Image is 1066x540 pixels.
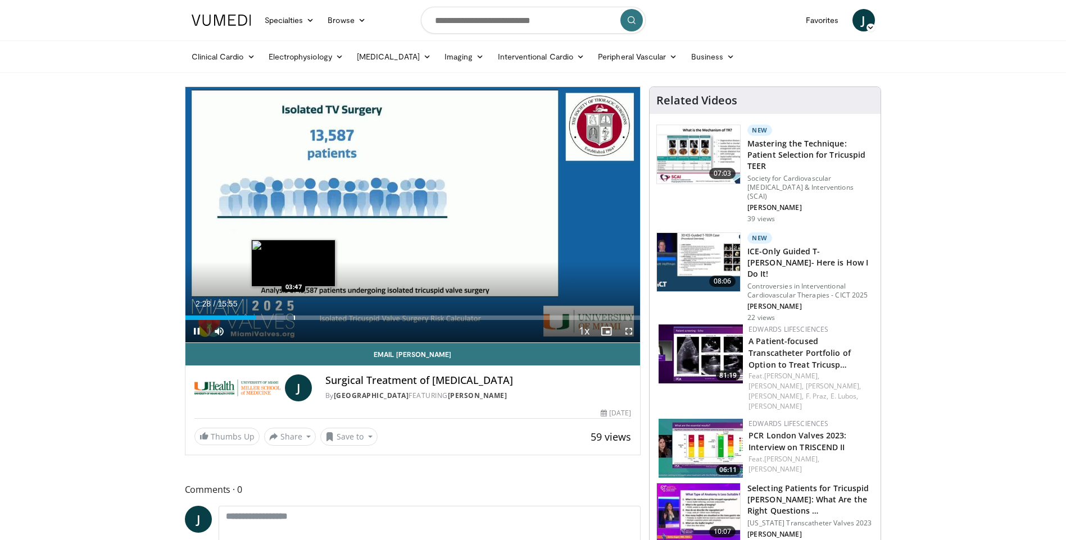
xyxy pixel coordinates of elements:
button: Mute [208,320,230,342]
p: Society for Cardiovascular [MEDICAL_DATA] & Interventions (SCAI) [747,174,874,201]
p: Controversies in Interventional Cardiovascular Therapies - CICT 2025 [747,282,874,300]
span: / [214,299,216,308]
span: 81:19 [716,370,740,381]
a: Edwards Lifesciences [749,324,828,334]
span: 15:55 [217,299,237,308]
span: 59 views [591,430,631,443]
a: J [852,9,875,31]
h4: Related Videos [656,94,737,107]
div: [DATE] [601,408,631,418]
a: [PERSON_NAME] [749,464,802,474]
a: [PERSON_NAME] [448,391,507,400]
p: [PERSON_NAME] [747,302,874,311]
a: Browse [321,9,373,31]
a: 08:06 New ICE-Only Guided T-[PERSON_NAME]- Here is How I Do It! Controversies in Interventional C... [656,232,874,322]
div: Feat. [749,454,872,474]
a: Email [PERSON_NAME] [185,343,641,365]
a: 06:11 [659,419,743,478]
video-js: Video Player [185,87,641,343]
a: Specialties [258,9,321,31]
button: Fullscreen [618,320,640,342]
span: 06:11 [716,465,740,475]
span: Comments 0 [185,482,641,497]
span: 2:28 [196,299,211,308]
h3: Selecting Patients for Tricuspid [PERSON_NAME]: What Are the Right Questions … [747,483,874,516]
h4: Surgical Treatment of [MEDICAL_DATA] [325,374,631,387]
p: 22 views [747,313,775,322]
img: e427e63d-a34d-416a-842f-984c934844ab.150x105_q85_crop-smart_upscale.jpg [657,233,740,291]
img: 47e2ecf0-ee3f-4e66-94ec-36b848c19fd4.150x105_q85_crop-smart_upscale.jpg [657,125,740,184]
button: Save to [320,428,378,446]
p: [PERSON_NAME] [747,530,874,539]
span: 10:07 [709,526,736,537]
a: Imaging [438,45,491,68]
p: New [747,232,772,244]
a: E. Lubos, [831,391,859,401]
a: Edwards Lifesciences [749,419,828,428]
img: VuMedi Logo [192,15,251,26]
button: Playback Rate [573,320,595,342]
a: Thumbs Up [194,428,260,445]
input: Search topics, interventions [421,7,646,34]
div: By FEATURING [325,391,631,401]
button: Pause [185,320,208,342]
a: J [285,374,312,401]
p: New [747,125,772,136]
button: Share [264,428,316,446]
a: Electrophysiology [262,45,350,68]
img: 89c99c6b-51af-422b-9e16-584247a1f9e1.150x105_q85_crop-smart_upscale.jpg [659,324,743,383]
div: Progress Bar [185,315,641,320]
p: 39 views [747,214,775,223]
a: 07:03 New Mastering the Technique: Patient Selection for Tricuspid TEER Society for Cardiovascula... [656,125,874,223]
span: 07:03 [709,168,736,179]
h3: ICE-Only Guided T-[PERSON_NAME]- Here is How I Do It! [747,246,874,280]
a: Clinical Cardio [185,45,262,68]
p: [PERSON_NAME] [747,203,874,212]
a: [MEDICAL_DATA] [350,45,438,68]
a: Peripheral Vascular [591,45,684,68]
a: [PERSON_NAME] [749,401,802,411]
a: Favorites [799,9,846,31]
a: [GEOGRAPHIC_DATA] [334,391,409,400]
button: Enable picture-in-picture mode [595,320,618,342]
h3: Mastering the Technique: Patient Selection for Tricuspid TEER [747,138,874,172]
img: image.jpeg [251,240,335,287]
a: 81:19 [659,324,743,383]
a: PCR London Valves 2023: Interview on TRISCEND II [749,430,846,452]
span: 08:06 [709,276,736,287]
a: A Patient-focused Transcatheter Portfolio of Option to Treat Tricusp… [749,336,851,370]
img: f258d51d-6721-4067-b638-4d2bcb6bde4c.150x105_q85_crop-smart_upscale.jpg [659,419,743,478]
a: [PERSON_NAME], [764,371,819,381]
a: [PERSON_NAME], [749,381,804,391]
a: [PERSON_NAME], [749,391,804,401]
a: Business [684,45,742,68]
p: [US_STATE] Transcatheter Valves 2023 [747,519,874,528]
a: Interventional Cardio [491,45,592,68]
a: F. Praz, [806,391,829,401]
div: Feat. [749,371,872,411]
img: University of Miami [194,374,280,401]
a: [PERSON_NAME], [764,454,819,464]
a: [PERSON_NAME], [806,381,861,391]
a: J [185,506,212,533]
